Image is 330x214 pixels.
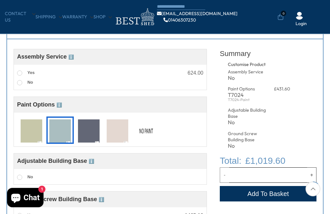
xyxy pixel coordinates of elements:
div: Summary [220,46,316,61]
a: Shipping [35,14,62,20]
input: Quantity [229,167,307,183]
img: logo [112,6,157,27]
div: Paint Options [228,86,267,92]
span: £431.60 [274,86,290,92]
a: Warranty [62,14,93,20]
span: ℹ️ [68,54,74,60]
button: Increase quantity [307,167,316,183]
a: CONTACT US [5,11,35,23]
a: 01406307230 [163,18,196,22]
div: T7033 [75,116,102,144]
img: T7033 [78,119,100,143]
div: T7024-Paint [228,98,267,102]
div: Ground Screw Building Base [228,131,267,143]
span: Paint Options [17,101,62,108]
span: ℹ️ [56,102,62,107]
span: No [27,174,33,179]
div: No [228,143,267,149]
div: T7010 [18,116,45,144]
img: No Paint [135,119,157,143]
span: Assembly Service [17,53,74,60]
img: T7078 [107,119,128,143]
img: User Icon [296,12,303,20]
inbox-online-store-chat: Shopify online store chat [5,188,45,209]
span: ℹ️ [99,197,104,202]
div: No [228,75,267,81]
button: Decrease quantity [220,167,229,183]
div: 624.00 [188,70,203,76]
div: Assembly Service [228,69,267,75]
a: Shop [93,14,112,20]
span: No [27,80,33,85]
div: Adjustable Building Base [228,107,267,120]
a: Login [296,21,307,27]
span: £1,019.60 [245,154,286,167]
a: [EMAIL_ADDRESS][DOMAIN_NAME] [157,11,238,16]
div: T7024 [46,116,74,144]
div: Customise Product [228,61,290,68]
div: T7078 [104,116,131,144]
span: Yes [27,70,34,75]
div: No Paint [132,116,160,144]
img: T7024 [49,119,71,143]
a: 0 [277,14,284,20]
span: 0 [281,11,286,16]
img: T7010 [21,119,42,143]
span: Adjustable Building Base [17,158,94,164]
span: Ground Screw Building Base [17,196,104,202]
div: T7024 [228,92,267,98]
div: No [228,120,267,125]
span: ℹ️ [89,159,94,164]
